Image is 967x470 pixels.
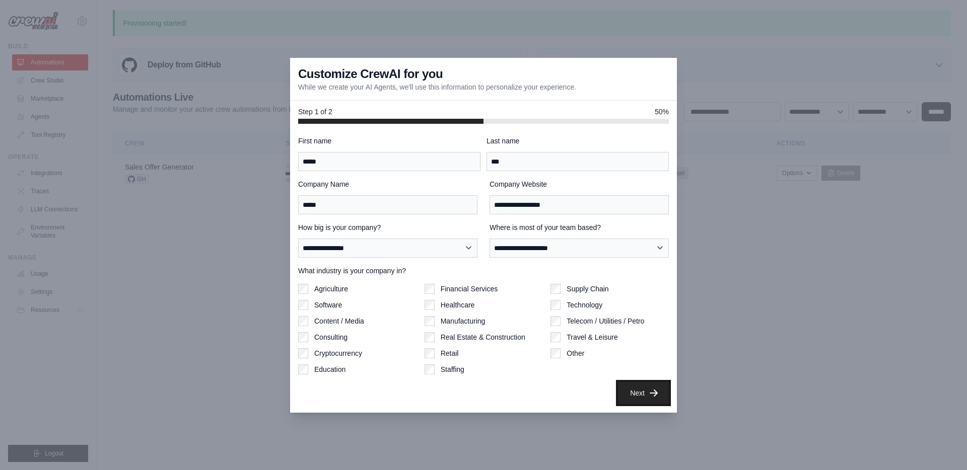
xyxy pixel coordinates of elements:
label: Real Estate & Construction [441,332,525,342]
label: Financial Services [441,284,498,294]
span: Step 1 of 2 [298,107,332,117]
button: Next [618,382,669,404]
label: What industry is your company in? [298,266,669,276]
label: Education [314,364,346,374]
label: Retail [441,348,459,358]
label: Last name [487,136,669,146]
label: Company Website [490,179,669,189]
span: 50% [655,107,669,117]
label: Content / Media [314,316,364,326]
label: How big is your company? [298,222,477,232]
label: Consulting [314,332,348,342]
label: Agriculture [314,284,348,294]
label: Telecom / Utilities / Petro [567,316,644,326]
label: Where is most of your team based? [490,222,669,232]
label: Travel & Leisure [567,332,617,342]
p: While we create your AI Agents, we'll use this information to personalize your experience. [298,82,576,92]
label: Technology [567,300,602,310]
h3: Customize CrewAI for you [298,66,443,82]
label: Supply Chain [567,284,608,294]
label: First name [298,136,480,146]
label: Manufacturing [441,316,486,326]
label: Cryptocurrency [314,348,362,358]
label: Staffing [441,364,464,374]
label: Healthcare [441,300,475,310]
label: Other [567,348,584,358]
label: Software [314,300,342,310]
label: Company Name [298,179,477,189]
